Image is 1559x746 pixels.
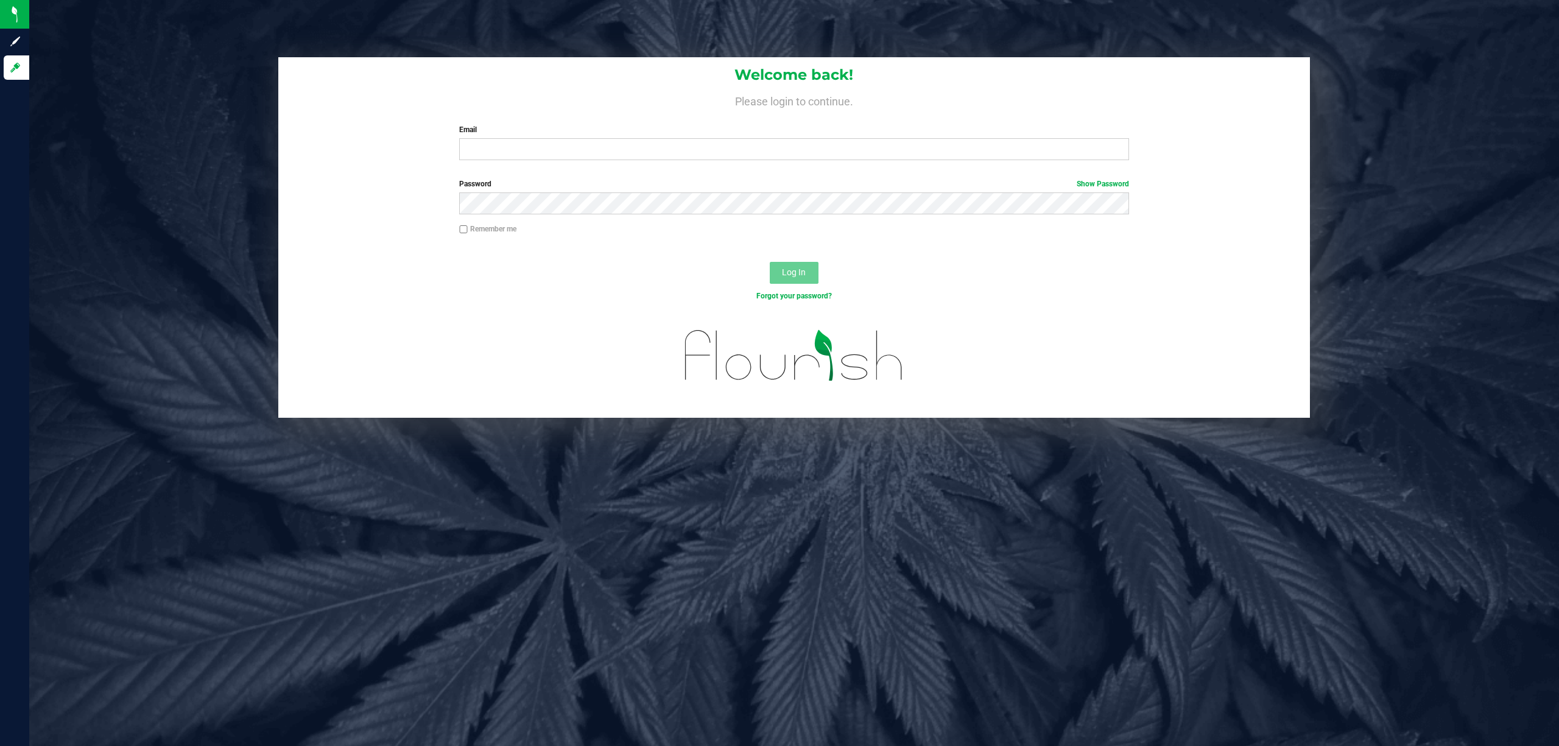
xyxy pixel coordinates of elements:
label: Remember me [459,223,516,234]
inline-svg: Log in [9,62,21,74]
h4: Please login to continue. [278,93,1311,107]
button: Log In [770,262,818,284]
a: Forgot your password? [756,292,832,300]
h1: Welcome back! [278,67,1311,83]
label: Email [459,124,1129,135]
input: Remember me [459,225,468,234]
inline-svg: Sign up [9,35,21,48]
a: Show Password [1077,180,1129,188]
span: Password [459,180,491,188]
img: flourish_logo.svg [665,314,923,397]
span: Log In [782,267,806,277]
